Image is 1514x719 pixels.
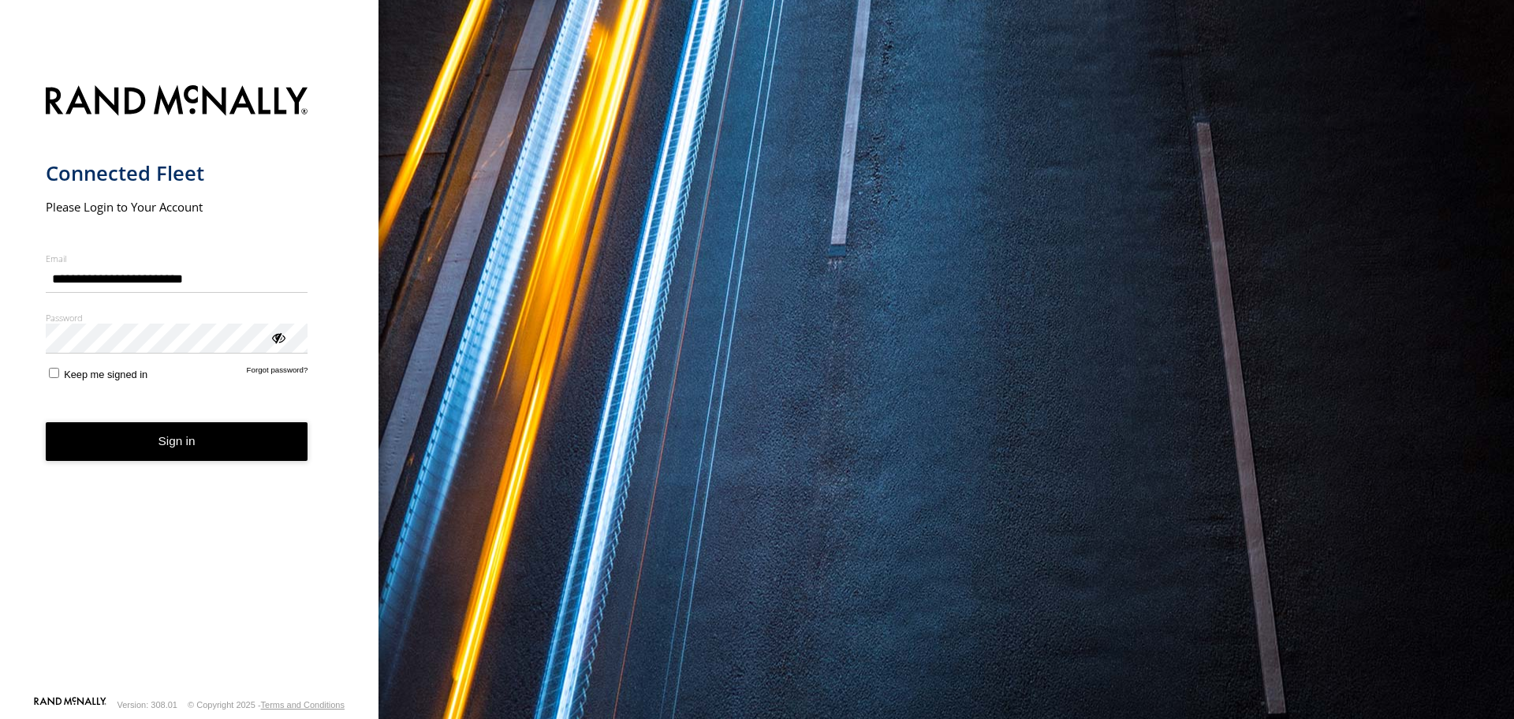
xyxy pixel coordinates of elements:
label: Email [46,253,308,264]
form: main [46,76,334,695]
img: Rand McNally [46,82,308,122]
h1: Connected Fleet [46,160,308,186]
a: Visit our Website [34,697,106,713]
button: Sign in [46,422,308,461]
input: Keep me signed in [49,368,59,378]
span: Keep me signed in [64,369,147,380]
a: Terms and Conditions [261,700,345,710]
div: © Copyright 2025 - [188,700,345,710]
div: Version: 308.01 [117,700,177,710]
div: ViewPassword [270,329,285,345]
label: Password [46,312,308,324]
h2: Please Login to Your Account [46,199,308,215]
a: Forgot password? [247,365,308,380]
